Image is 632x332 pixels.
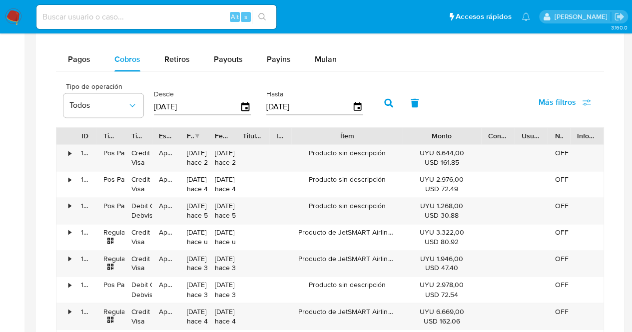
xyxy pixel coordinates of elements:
[611,23,627,31] span: 3.160.0
[252,10,272,24] button: search-icon
[231,12,239,21] span: Alt
[614,11,625,22] a: Salir
[554,12,611,21] p: agostina.bazzano@mercadolibre.com
[244,12,247,21] span: s
[456,11,512,22] span: Accesos rápidos
[36,10,276,23] input: Buscar usuario o caso...
[522,12,530,21] a: Notificaciones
